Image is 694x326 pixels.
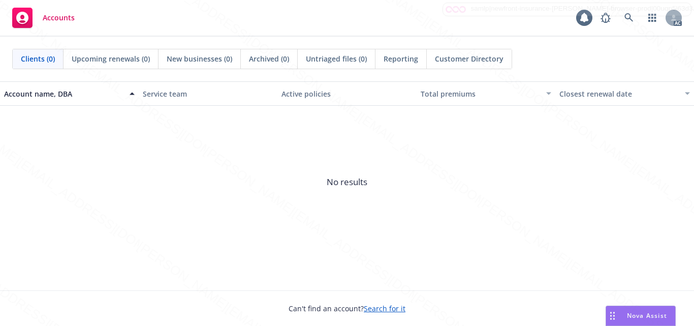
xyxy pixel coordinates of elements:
[72,53,150,64] span: Upcoming renewals (0)
[642,8,663,28] a: Switch app
[595,8,616,28] a: Report a Bug
[606,306,676,326] button: Nova Assist
[627,311,667,320] span: Nova Assist
[21,53,55,64] span: Clients (0)
[167,53,232,64] span: New businesses (0)
[43,14,75,22] span: Accounts
[4,88,123,99] div: Account name, DBA
[289,303,405,314] span: Can't find an account?
[606,306,619,325] div: Drag to move
[143,88,273,99] div: Service team
[8,4,79,32] a: Accounts
[364,304,405,313] a: Search for it
[421,88,540,99] div: Total premiums
[281,88,412,99] div: Active policies
[435,53,503,64] span: Customer Directory
[559,88,679,99] div: Closest renewal date
[619,8,639,28] a: Search
[555,81,694,106] button: Closest renewal date
[384,53,418,64] span: Reporting
[139,81,277,106] button: Service team
[417,81,555,106] button: Total premiums
[249,53,289,64] span: Archived (0)
[306,53,367,64] span: Untriaged files (0)
[277,81,416,106] button: Active policies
